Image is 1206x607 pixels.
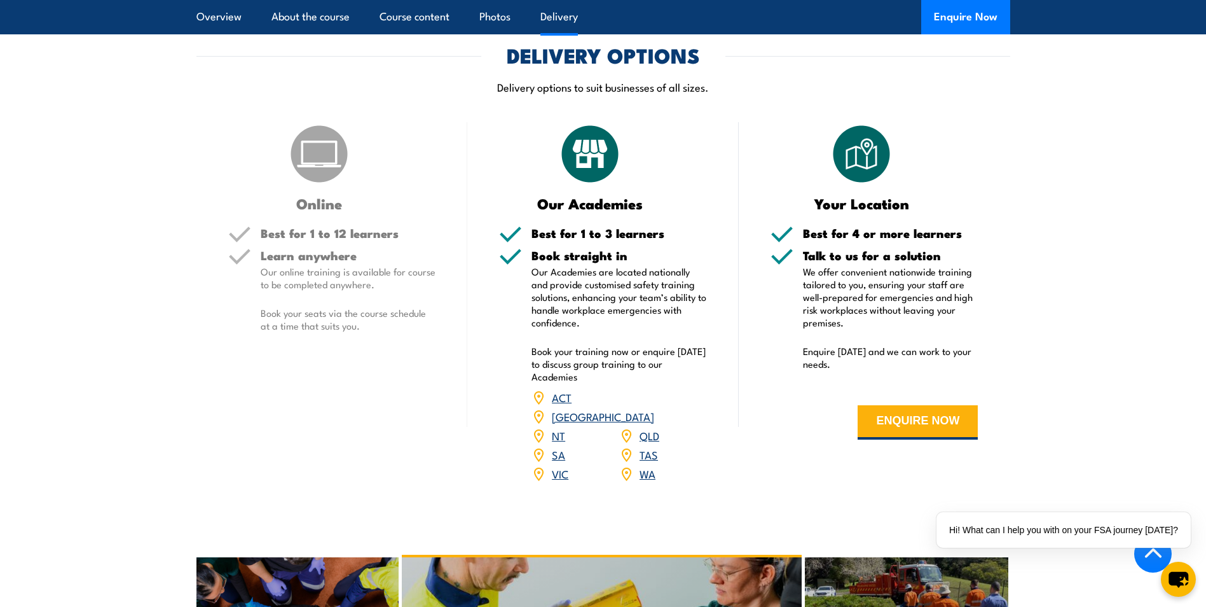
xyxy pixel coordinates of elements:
[261,249,436,262] h5: Learn anywhere
[803,265,978,329] p: We offer convenient nationwide training tailored to you, ensuring your staff are well-prepared fo...
[936,512,1191,548] div: Hi! What can I help you with on your FSA journey [DATE]?
[552,466,568,481] a: VIC
[261,265,436,291] p: Our online training is available for course to be completed anywhere.
[803,345,978,370] p: Enquire [DATE] and we can work to your needs.
[228,196,411,211] h3: Online
[803,249,978,262] h5: Talk to us for a solution
[261,307,436,332] p: Book your seats via the course schedule at a time that suits you.
[771,196,953,211] h3: Your Location
[552,447,565,462] a: SA
[858,405,978,440] button: ENQUIRE NOW
[499,196,682,211] h3: Our Academies
[507,46,700,64] h2: DELIVERY OPTIONS
[640,466,655,481] a: WA
[1161,562,1196,597] button: chat-button
[531,265,707,329] p: Our Academies are located nationally and provide customised safety training solutions, enhancing ...
[552,408,654,424] a: [GEOGRAPHIC_DATA]
[196,80,1010,94] p: Delivery options to suit businesses of all sizes.
[640,428,659,443] a: QLD
[531,345,707,383] p: Book your training now or enquire [DATE] to discuss group training to our Academies
[803,227,978,239] h5: Best for 4 or more learners
[261,227,436,239] h5: Best for 1 to 12 learners
[552,428,565,443] a: NT
[640,447,658,462] a: TAS
[531,227,707,239] h5: Best for 1 to 3 learners
[552,389,572,405] a: ACT
[531,249,707,262] h5: Book straight in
